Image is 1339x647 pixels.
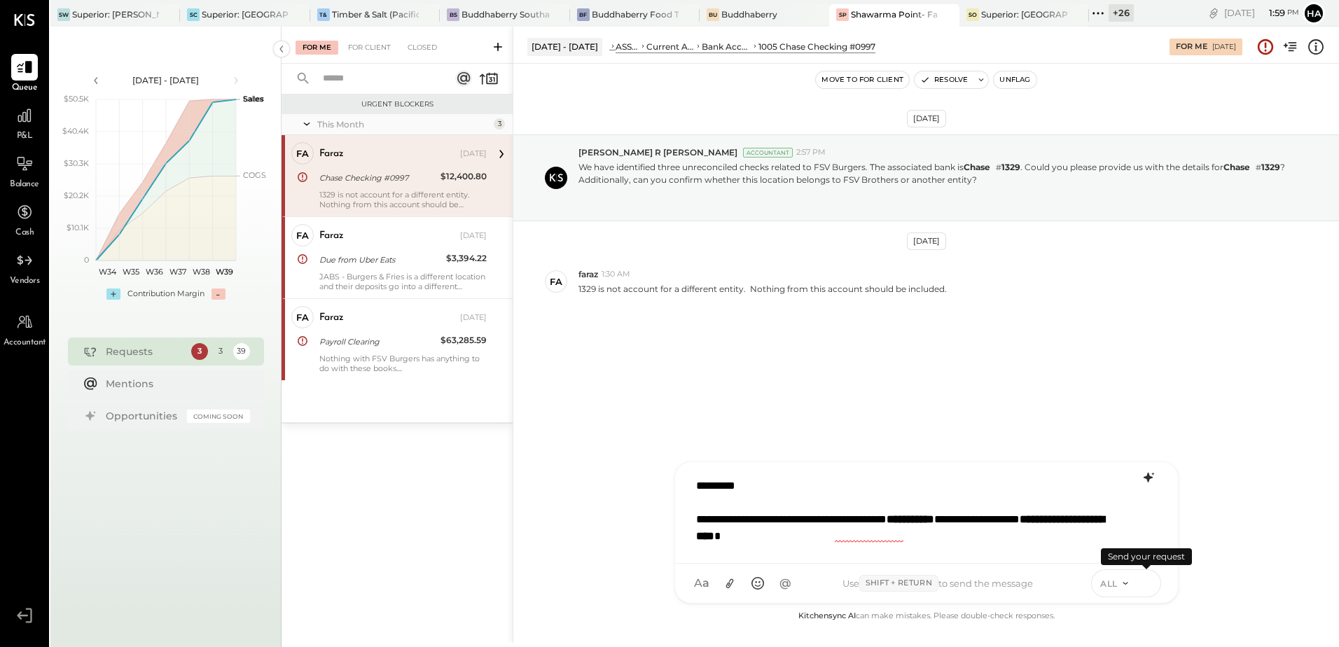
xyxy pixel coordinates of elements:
[743,148,793,158] div: Accountant
[494,118,505,130] div: 3
[578,268,598,280] span: faraz
[578,283,947,295] p: 1329 is not account for a different entity. Nothing from this account should be included.
[1212,42,1236,52] div: [DATE]
[907,232,946,250] div: [DATE]
[1,102,48,143] a: P&L
[646,41,695,53] div: Current Assets
[17,130,33,143] span: P&L
[527,38,602,55] div: [DATE] - [DATE]
[319,190,487,209] div: 1329 is not account for a different entity. Nothing from this account should be included.
[1223,162,1280,172] strong: Chase 1329
[1256,162,1261,172] span: #
[1109,4,1134,22] div: + 26
[460,148,487,160] div: [DATE]
[796,147,826,158] span: 2:57 PM
[915,71,973,88] button: Resolve
[773,571,798,596] button: @
[816,71,909,88] button: Move to for client
[1,247,48,288] a: Vendors
[341,41,398,55] div: For Client
[187,410,250,423] div: Coming Soon
[10,275,40,288] span: Vendors
[191,343,208,360] div: 3
[64,158,89,168] text: $30.3K
[592,8,679,20] div: Buddhaberry Food Truck
[187,8,200,21] div: SC
[1101,548,1192,565] div: Send your request
[106,74,226,86] div: [DATE] - [DATE]
[462,8,548,20] div: Buddhaberry Southampton
[319,335,436,349] div: Payroll Clearing
[243,170,266,180] text: COGS
[64,190,89,200] text: $20.2K
[145,267,162,277] text: W36
[446,251,487,265] div: $3,394.22
[212,343,229,360] div: 3
[243,94,264,104] text: Sales
[702,576,709,590] span: a
[578,146,737,158] span: [PERSON_NAME] R [PERSON_NAME]
[758,41,875,53] div: 1005 Chase Checking #0997
[550,275,562,288] div: fa
[1,309,48,349] a: Accountant
[859,575,938,592] span: Shift + Return
[319,354,487,373] div: Nothing with FSV Burgers has anything to do with these books....
[211,288,226,300] div: -
[964,162,1020,172] strong: Chase 1329
[317,118,490,130] div: This Month
[616,41,639,53] div: ASSETS
[851,8,938,20] div: Shawarma Point- Fareground
[1224,6,1299,20] div: [DATE]
[192,267,209,277] text: W38
[966,8,979,21] div: SO
[602,269,630,280] span: 1:30 AM
[332,8,419,20] div: Timber & Salt (Pacific Dining CA1 LLC)
[296,41,338,55] div: For Me
[440,333,487,347] div: $63,285.59
[106,377,243,391] div: Mentions
[106,409,180,423] div: Opportunities
[836,8,849,21] div: SP
[319,171,436,185] div: Chase Checking #0997
[319,229,344,243] div: faraz
[1176,41,1207,53] div: For Me
[64,94,89,104] text: $50.5K
[106,345,184,359] div: Requests
[1,199,48,239] a: Cash
[319,253,442,267] div: Due from Uber Eats
[10,179,39,191] span: Balance
[1303,2,1325,25] button: Ha
[460,312,487,323] div: [DATE]
[460,230,487,242] div: [DATE]
[981,8,1068,20] div: Superior: [GEOGRAPHIC_DATA]
[202,8,289,20] div: Superior: [GEOGRAPHIC_DATA]
[1100,578,1118,590] span: ALL
[123,267,139,277] text: W35
[84,255,89,265] text: 0
[1,151,48,191] a: Balance
[996,162,1001,172] span: #
[106,288,120,300] div: +
[72,8,159,20] div: Superior: [PERSON_NAME]
[779,576,791,590] span: @
[577,8,590,21] div: BF
[296,229,309,242] div: fa
[215,267,233,277] text: W39
[1207,6,1221,20] div: copy link
[319,272,487,291] div: JABS - Burgers & Fries is a different location and their deposits go into a different account.
[296,311,309,324] div: fa
[4,337,46,349] span: Accountant
[440,169,487,183] div: $12,400.80
[67,223,89,232] text: $10.1K
[578,161,1291,209] p: We have identified three unreconciled checks related to FSV Burgers. The associated bank is . Cou...
[233,343,250,360] div: 39
[317,8,330,21] div: T&
[1,54,48,95] a: Queue
[99,267,117,277] text: W34
[57,8,70,21] div: SW
[319,147,344,161] div: faraz
[702,41,751,53] div: Bank Accounts
[994,71,1036,88] button: Unflag
[12,82,38,95] span: Queue
[15,227,34,239] span: Cash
